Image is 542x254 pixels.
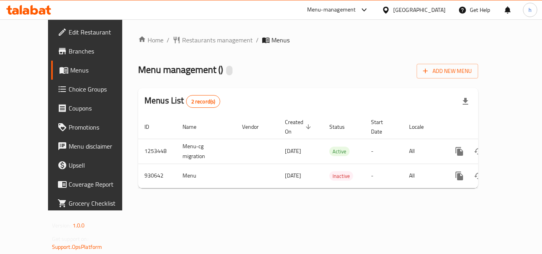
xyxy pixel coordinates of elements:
a: Upsell [51,156,138,175]
span: ID [144,122,160,132]
span: Version: [52,220,71,231]
td: 930642 [138,164,176,188]
span: Get support on: [52,234,88,244]
span: Restaurants management [182,35,253,45]
span: 2 record(s) [186,98,220,105]
span: Promotions [69,122,132,132]
td: All [403,139,444,164]
span: Add New Menu [423,66,472,76]
span: Menus [70,65,132,75]
span: h [529,6,532,14]
a: Restaurants management [173,35,253,45]
a: Coverage Report [51,175,138,194]
a: Grocery Checklist [51,194,138,213]
h2: Menus List [144,95,220,108]
a: Promotions [51,118,138,137]
a: Support.OpsPlatform [52,242,102,252]
span: Branches [69,46,132,56]
div: Total records count [186,95,221,108]
div: Export file [456,92,475,111]
a: Choice Groups [51,80,138,99]
button: Change Status [469,142,488,161]
td: 1253448 [138,139,176,164]
span: Menus [271,35,290,45]
a: Edit Restaurant [51,23,138,42]
button: more [450,142,469,161]
td: All [403,164,444,188]
span: [DATE] [285,170,301,181]
div: Menu-management [307,5,356,15]
span: Vendor [242,122,269,132]
span: Created On [285,117,313,136]
a: Coupons [51,99,138,118]
li: / [256,35,259,45]
div: Inactive [329,171,353,181]
span: 1.0.0 [73,220,85,231]
td: - [365,139,403,164]
li: / [167,35,169,45]
span: Name [183,122,207,132]
span: Upsell [69,160,132,170]
button: more [450,166,469,185]
a: Menu disclaimer [51,137,138,156]
span: Choice Groups [69,84,132,94]
span: Active [329,147,350,156]
span: Status [329,122,355,132]
span: Inactive [329,172,353,181]
a: Home [138,35,163,45]
a: Branches [51,42,138,61]
button: Add New Menu [417,64,478,78]
span: Edit Restaurant [69,27,132,37]
table: enhanced table [138,115,532,188]
span: Coupons [69,103,132,113]
th: Actions [444,115,532,139]
nav: breadcrumb [138,35,478,45]
td: - [365,164,403,188]
span: Coverage Report [69,180,132,189]
span: Menu management ( ) [138,61,223,78]
span: Start Date [371,117,393,136]
button: Change Status [469,166,488,185]
div: [GEOGRAPHIC_DATA] [393,6,446,14]
span: [DATE] [285,146,301,156]
span: Grocery Checklist [69,199,132,208]
span: Menu disclaimer [69,141,132,151]
td: Menu [176,164,236,188]
td: Menu-cg migration [176,139,236,164]
a: Menus [51,61,138,80]
span: Locale [409,122,434,132]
